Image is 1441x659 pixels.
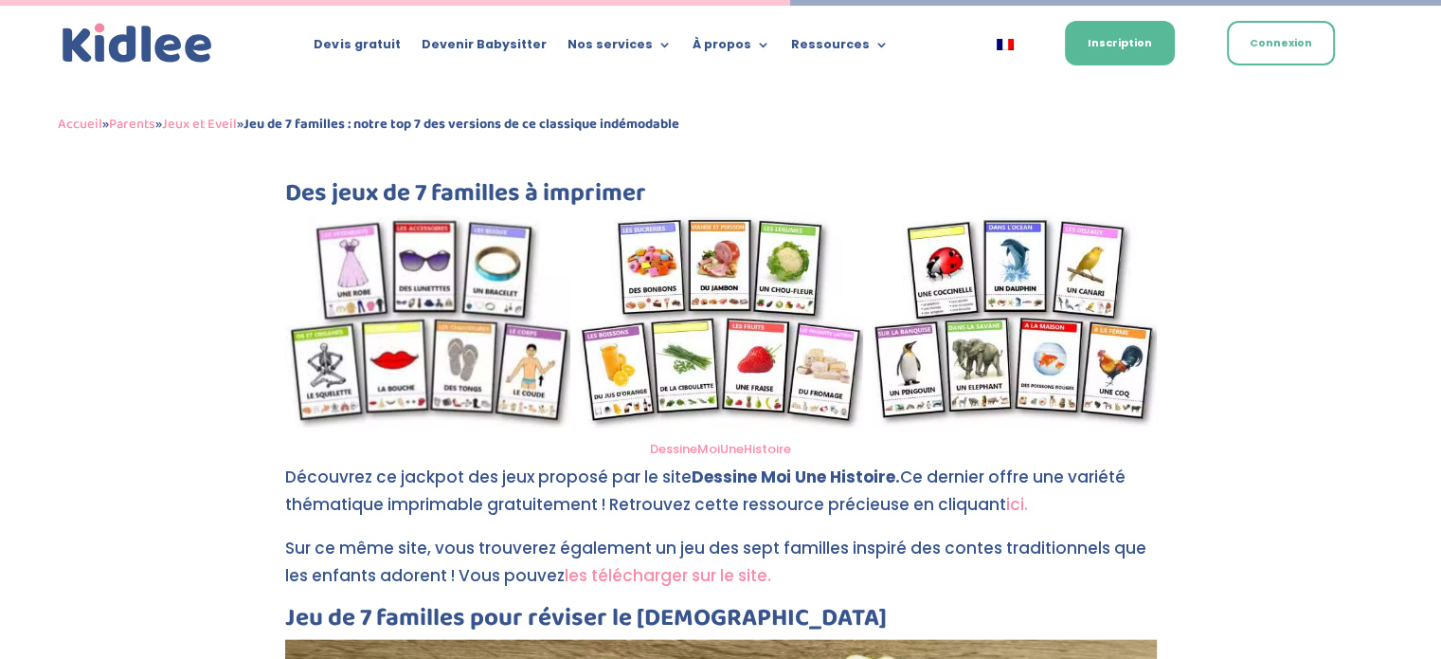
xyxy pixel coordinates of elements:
img: logo_kidlee_bleu [58,19,217,68]
span: » » » [58,113,679,136]
h3: Des jeux de 7 familles à imprimer [285,181,1157,215]
a: Connexion [1227,21,1335,65]
a: À propos [692,38,769,59]
a: Jeux et Eveil [162,113,237,136]
p: Découvrez ce jackpot des jeux proposé par le site Ce dernier offre une variété thématique imprima... [285,464,1157,535]
img: Français [997,39,1014,50]
img: Nourritures [578,215,863,428]
a: les télécharger sur le site. [565,564,771,587]
a: Devenir Babysitter [421,38,546,59]
a: Inscription [1065,21,1175,65]
strong: Dessine Moi Une Histoire. [692,466,900,488]
img: jeu corps et vetements [285,216,570,429]
a: Kidlee Logo [58,19,217,68]
img: Animaux [872,216,1157,429]
strong: Jeu de 7 familles : notre top 7 des versions de ce classique indémodable [243,113,679,136]
p: Sur ce même site, vous trouverez également un jeu des sept familles inspiré des contes traditionn... [285,535,1157,606]
a: Nos services [567,38,671,59]
a: ici. [1006,493,1028,516]
a: Accueil [58,113,102,136]
a: Parents [109,113,155,136]
a: Devis gratuit [314,38,400,59]
h3: Jeu de 7 familles pour réviser le [DEMOGRAPHIC_DATA] [285,606,1157,640]
a: DessineMoiUneHistoire [650,440,791,458]
a: Ressources [790,38,888,59]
